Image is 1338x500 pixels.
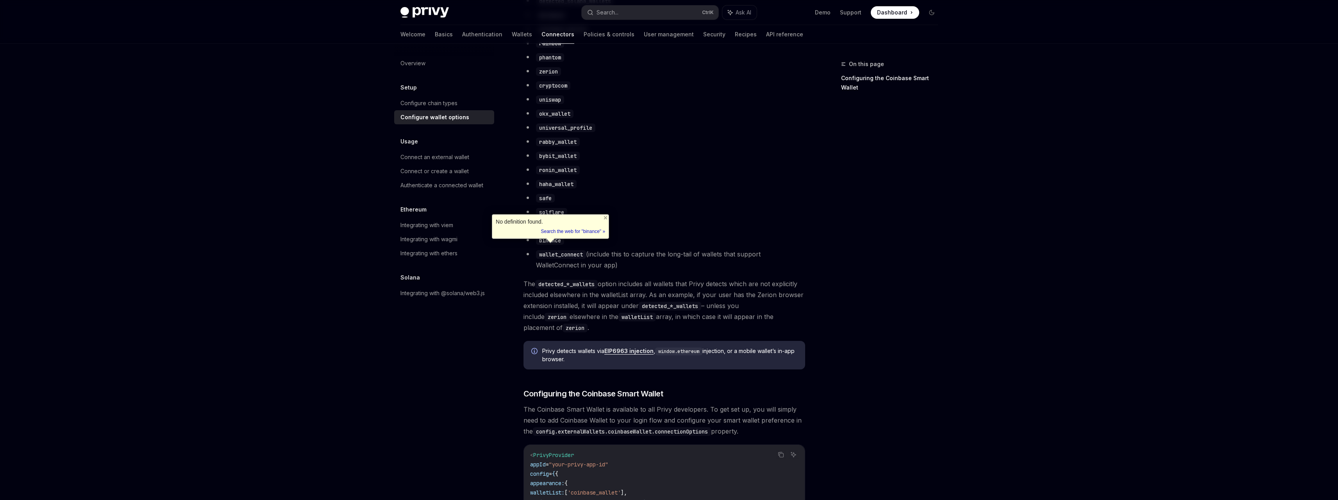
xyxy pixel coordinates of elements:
[394,110,494,124] a: Configure wallet options
[394,150,494,164] a: Connect an external wallet
[512,25,532,44] a: Wallets
[400,137,418,146] h5: Usage
[849,59,884,69] span: On this page
[523,278,805,333] span: The option includes all wallets that Privy detects which are not explicitly included elsewhere in...
[394,218,494,232] a: Integrating with viem
[400,7,449,18] img: dark logo
[394,286,494,300] a: Integrating with @solana/web3.js
[621,489,627,496] span: ],
[533,427,711,436] code: config.externalWallets.coinbaseWallet.connectionOptions
[400,25,425,44] a: Welcome
[530,461,546,468] span: appId
[925,6,938,19] button: Toggle dark mode
[523,388,663,399] span: Configuring the Coinbase Smart Wallet
[788,450,799,460] button: Ask AI
[533,452,574,459] span: PrivyProvider
[530,489,564,496] span: walletList:
[549,461,608,468] span: "your-privy-app-id"
[644,25,694,44] a: User management
[394,56,494,70] a: Overview
[531,348,539,356] svg: Info
[536,67,561,76] code: zerion
[536,138,580,146] code: rabby_wallet
[597,8,618,17] div: Search...
[523,249,805,271] li: (include this to capture the long-tail of wallets that support WalletConnect in your app)
[639,302,701,310] code: detected_*_wallets
[815,9,831,16] a: Demo
[530,452,533,459] span: <
[555,470,558,477] span: {
[394,178,494,192] a: Authenticate a connected wallet
[400,249,457,258] div: Integrating with ethers
[541,25,574,44] a: Connectors
[736,9,751,16] span: Ask AI
[535,280,598,289] code: detected_*_wallets
[776,450,786,460] button: Copy the contents from the code block
[545,313,570,321] code: zerion
[618,313,656,321] code: walletList
[584,25,634,44] a: Policies & controls
[604,348,654,355] a: EIP6963 injection
[400,181,483,190] div: Authenticate a connected wallet
[536,180,577,188] code: haha_wallet
[394,246,494,260] a: Integrating with ethers
[841,72,944,94] a: Configuring the Coinbase Smart Wallet
[462,25,502,44] a: Authentication
[400,235,457,244] div: Integrating with wagmi
[400,83,417,92] h5: Setup
[766,25,803,44] a: API reference
[871,6,919,19] a: Dashboard
[400,167,469,176] div: Connect or create a wallet
[722,5,757,20] button: Ask AI
[400,113,469,122] div: Configure wallet options
[536,81,570,90] code: cryptocom
[536,152,580,160] code: bybit_wallet
[530,470,549,477] span: config
[536,166,580,174] code: ronin_wallet
[400,205,427,214] h5: Ethereum
[563,324,588,332] code: zerion
[564,480,568,487] span: {
[735,25,757,44] a: Recipes
[564,489,568,496] span: [
[536,236,564,245] code: binance
[542,347,797,363] span: Privy detects wallets via , injection, or a mobile wallet’s in-app browser.
[394,232,494,246] a: Integrating with wagmi
[536,95,564,104] code: uniswap
[530,480,564,487] span: appearance:
[568,489,621,496] span: 'coinbase_wallet'
[877,9,907,16] span: Dashboard
[394,164,494,178] a: Connect or create a wallet
[536,109,573,118] code: okx_wallet
[536,53,564,62] code: phantom
[552,470,555,477] span: {
[394,96,494,110] a: Configure chain types
[582,5,718,20] button: Search...CtrlK
[702,9,714,16] span: Ctrl K
[400,220,453,230] div: Integrating with viem
[536,250,586,259] code: wallet_connect
[546,461,549,468] span: =
[400,152,469,162] div: Connect an external wallet
[655,348,702,355] code: window.ethereum
[840,9,861,16] a: Support
[400,59,425,68] div: Overview
[549,470,552,477] span: =
[400,99,457,108] div: Configure chain types
[400,273,420,282] h5: Solana
[523,404,805,437] span: The Coinbase Smart Wallet is available to all Privy developers. To get set up, you will simply ne...
[703,25,725,44] a: Security
[400,289,485,298] div: Integrating with @solana/web3.js
[536,208,567,217] code: solflare
[536,194,555,203] code: safe
[536,124,595,132] code: universal_profile
[435,25,453,44] a: Basics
